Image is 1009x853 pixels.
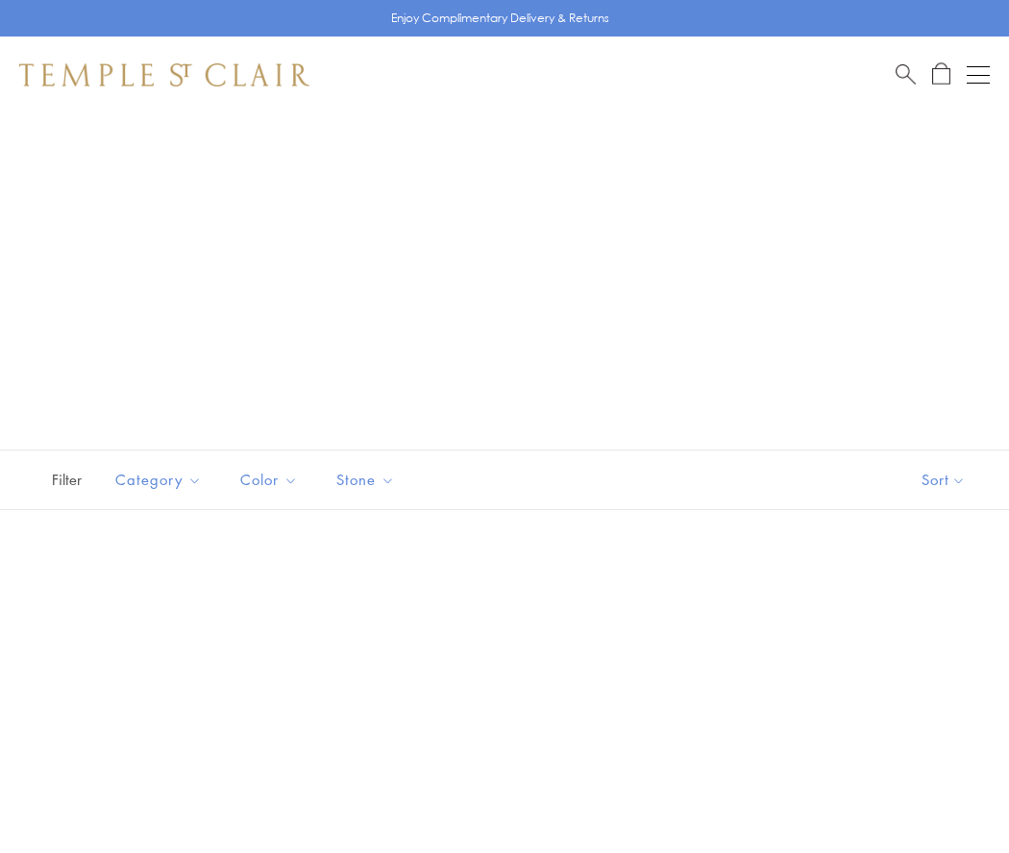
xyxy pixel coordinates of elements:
[327,468,409,492] span: Stone
[967,63,990,86] button: Open navigation
[101,458,216,501] button: Category
[932,62,950,86] a: Open Shopping Bag
[226,458,312,501] button: Color
[391,9,609,28] p: Enjoy Complimentary Delivery & Returns
[19,63,309,86] img: Temple St. Clair
[231,468,312,492] span: Color
[106,468,216,492] span: Category
[878,451,1009,509] button: Show sort by
[322,458,409,501] button: Stone
[896,62,916,86] a: Search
